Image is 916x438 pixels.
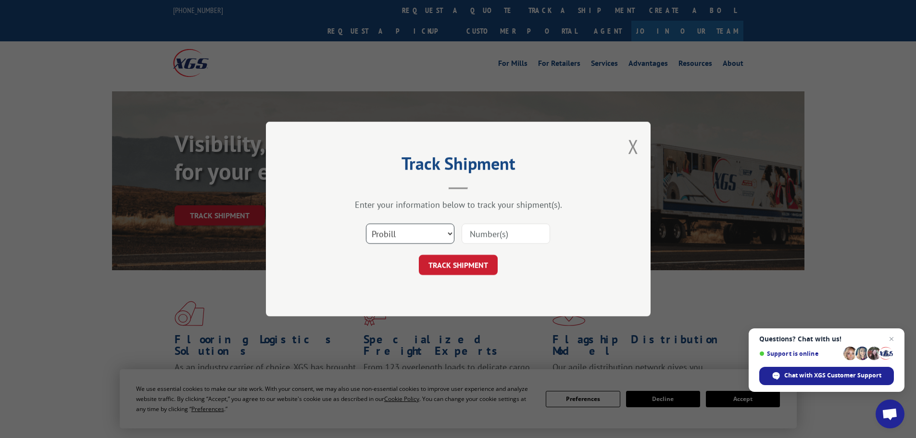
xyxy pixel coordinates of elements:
[314,199,602,210] div: Enter your information below to track your shipment(s).
[759,335,894,343] span: Questions? Chat with us!
[876,400,904,428] div: Open chat
[759,367,894,385] div: Chat with XGS Customer Support
[314,157,602,175] h2: Track Shipment
[462,224,550,244] input: Number(s)
[784,371,881,380] span: Chat with XGS Customer Support
[628,134,639,159] button: Close modal
[886,333,897,345] span: Close chat
[419,255,498,275] button: TRACK SHIPMENT
[759,350,840,357] span: Support is online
